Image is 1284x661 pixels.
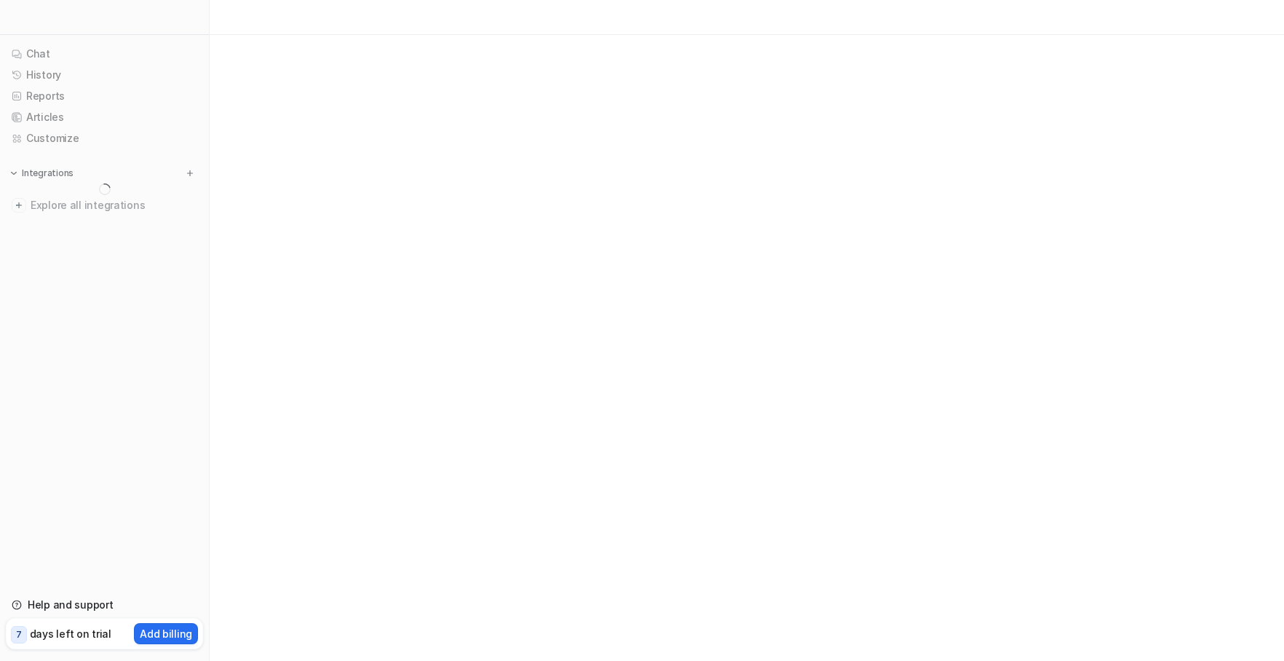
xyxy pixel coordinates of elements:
img: expand menu [9,168,19,178]
span: Explore all integrations [31,194,197,217]
a: Articles [6,107,203,127]
a: History [6,65,203,85]
p: Integrations [22,167,74,179]
a: Customize [6,128,203,149]
a: Explore all integrations [6,195,203,215]
a: Reports [6,86,203,106]
p: 7 [16,628,22,641]
img: explore all integrations [12,198,26,213]
a: Chat [6,44,203,64]
a: Help and support [6,595,203,615]
p: days left on trial [30,626,111,641]
img: menu_add.svg [185,168,195,178]
p: Add billing [140,626,192,641]
button: Integrations [6,166,78,181]
button: Add billing [134,623,198,644]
